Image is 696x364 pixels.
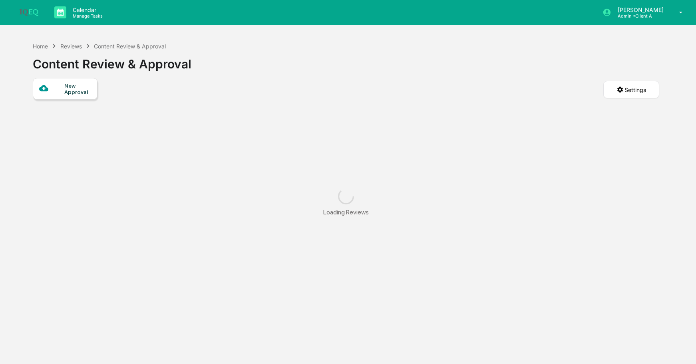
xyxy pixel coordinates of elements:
p: Calendar [66,6,107,13]
button: Settings [603,81,659,98]
img: logo [19,9,38,16]
div: Loading Reviews [323,208,369,216]
div: Content Review & Approval [33,50,191,71]
div: Home [33,43,48,50]
p: [PERSON_NAME] [611,6,668,13]
div: Content Review & Approval [94,43,166,50]
p: Manage Tasks [66,13,107,19]
p: Admin • Client A [611,13,668,19]
div: New Approval [64,82,91,95]
div: Reviews [60,43,82,50]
